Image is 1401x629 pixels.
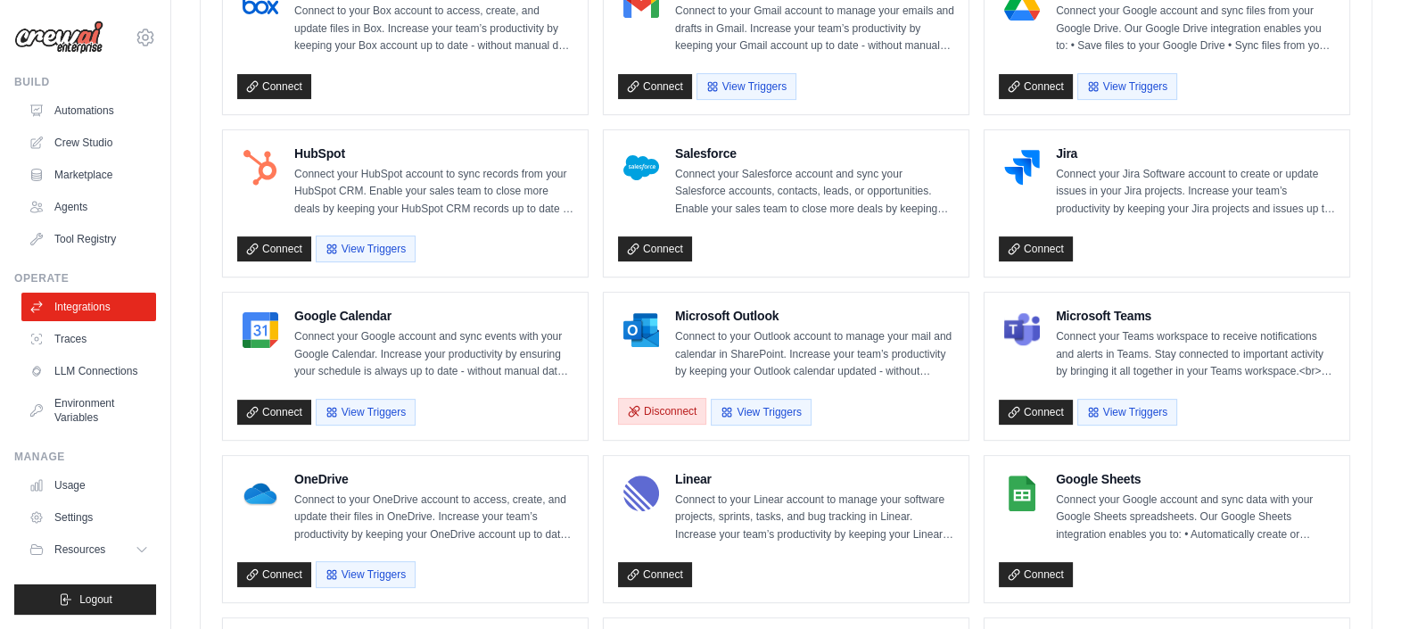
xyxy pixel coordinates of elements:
a: Connect [999,74,1073,99]
button: Disconnect [618,398,706,425]
a: Connect [237,562,311,587]
p: Connect your Teams workspace to receive notifications and alerts in Teams. Stay connected to impo... [1056,328,1335,381]
h4: Microsoft Teams [1056,307,1335,325]
span: Logout [79,592,112,607]
a: Agents [21,193,156,221]
a: Tool Registry [21,225,156,253]
img: Microsoft Teams Logo [1004,312,1040,348]
iframe: Chat Widget [1312,543,1401,629]
a: Connect [618,236,692,261]
img: Google Calendar Logo [243,312,278,348]
div: Manage [14,450,156,464]
p: Connect your Google account and sync files from your Google Drive. Our Google Drive integration e... [1056,3,1335,55]
img: Jira Logo [1004,150,1040,186]
p: Connect your Jira Software account to create or update issues in your Jira projects. Increase you... [1056,166,1335,219]
button: View Triggers [696,73,796,100]
a: Connect [999,400,1073,425]
p: Connect to your Outlook account to manage your mail and calendar in SharePoint. Increase your tea... [675,328,954,381]
p: Connect to your Box account to access, create, and update files in Box. Increase your team’s prod... [294,3,573,55]
a: Connect [999,562,1073,587]
button: View Triggers [316,236,416,262]
p: Connect to your OneDrive account to access, create, and update their files in OneDrive. Increase ... [294,492,573,544]
a: Marketplace [21,161,156,189]
h4: Google Sheets [1056,470,1335,488]
p: Connect your Google account and sync data with your Google Sheets spreadsheets. Our Google Sheets... [1056,492,1335,544]
button: View Triggers [1077,73,1177,100]
img: Linear Logo [623,476,659,511]
h4: Jira [1056,145,1335,162]
div: Operate [14,271,156,286]
button: View Triggers [316,399,416,426]
button: View Triggers [1077,399,1177,426]
p: Connect to your Linear account to manage your software projects, sprints, tasks, and bug tracking... [675,492,954,544]
a: Integrations [21,293,156,321]
h4: OneDrive [294,470,573,488]
a: LLM Connections [21,357,156,385]
button: View Triggers [316,561,416,588]
p: Connect your HubSpot account to sync records from your HubSpot CRM. Enable your sales team to clo... [294,166,573,219]
p: Connect your Salesforce account and sync your Salesforce accounts, contacts, leads, or opportunit... [675,166,954,219]
img: Microsoft Outlook Logo [623,312,659,348]
button: Logout [14,584,156,615]
a: Automations [21,96,156,125]
p: Connect your Google account and sync events with your Google Calendar. Increase your productivity... [294,328,573,381]
a: Traces [21,325,156,353]
a: Connect [237,74,311,99]
img: Salesforce Logo [623,150,659,186]
a: Environment Variables [21,389,156,432]
h4: Microsoft Outlook [675,307,954,325]
img: HubSpot Logo [243,150,278,186]
button: Resources [21,535,156,564]
img: Google Sheets Logo [1004,476,1040,511]
a: Connect [618,562,692,587]
a: Crew Studio [21,128,156,157]
a: Connect [999,236,1073,261]
a: Connect [237,236,311,261]
a: Connect [237,400,311,425]
h4: HubSpot [294,145,573,162]
p: Connect to your Gmail account to manage your emails and drafts in Gmail. Increase your team’s pro... [675,3,954,55]
div: Build [14,75,156,89]
a: Usage [21,471,156,500]
h4: Linear [675,470,954,488]
span: Resources [54,542,105,557]
img: OneDrive Logo [243,476,278,511]
h4: Google Calendar [294,307,573,325]
a: Settings [21,503,156,532]
a: Connect [618,74,692,99]
img: Logo [14,21,103,54]
button: View Triggers [711,399,811,426]
h4: Salesforce [675,145,954,162]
